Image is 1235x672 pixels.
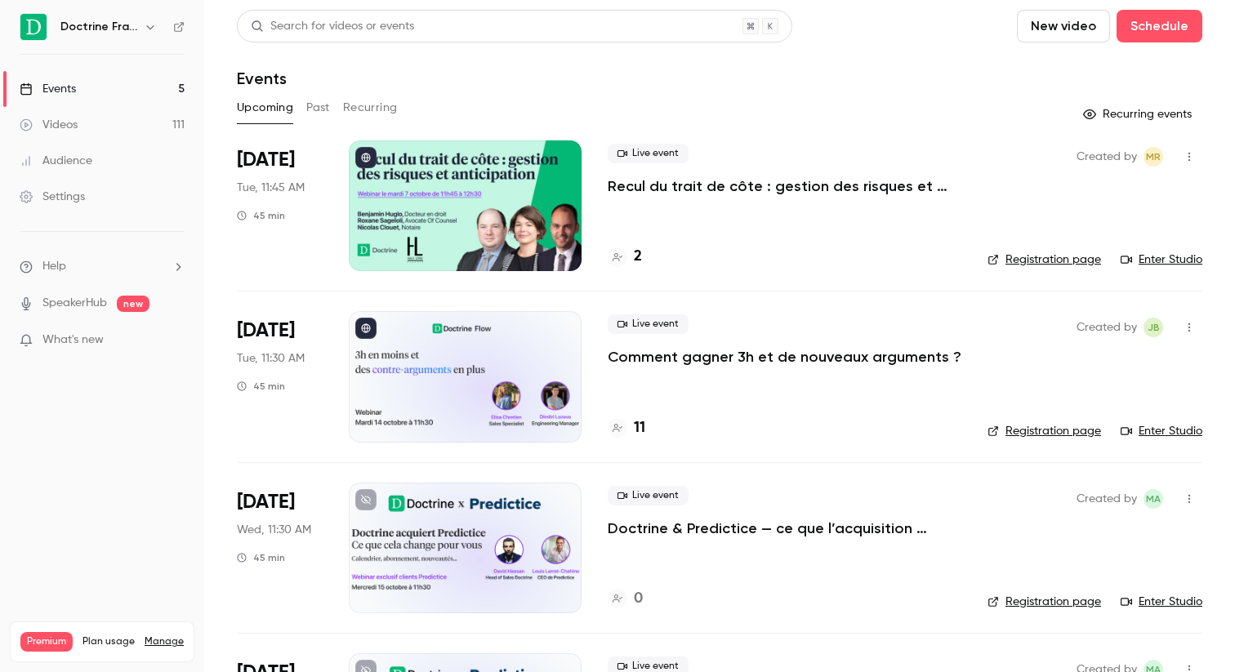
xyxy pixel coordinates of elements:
[1121,251,1202,268] a: Enter Studio
[20,14,47,40] img: Doctrine France
[634,246,642,268] h4: 2
[988,423,1101,439] a: Registration page
[20,258,185,275] li: help-dropdown-opener
[988,251,1101,268] a: Registration page
[1121,423,1202,439] a: Enter Studio
[1146,489,1161,509] span: MA
[237,489,295,515] span: [DATE]
[237,551,285,564] div: 45 min
[608,486,689,505] span: Live event
[165,333,185,348] iframe: Noticeable Trigger
[1146,147,1161,167] span: MR
[20,189,85,205] div: Settings
[608,314,689,334] span: Live event
[608,518,961,538] a: Doctrine & Predictice — ce que l’acquisition change pour vous - Session 1
[42,258,66,275] span: Help
[237,69,287,88] h1: Events
[343,95,398,121] button: Recurring
[1077,489,1137,509] span: Created by
[251,18,414,35] div: Search for videos or events
[634,417,645,439] h4: 11
[20,117,78,133] div: Videos
[20,632,73,652] span: Premium
[608,176,961,196] a: Recul du trait de côte : gestion des risques et anticipation
[608,588,643,610] a: 0
[1144,318,1163,337] span: Justine Burel
[1017,10,1110,42] button: New video
[145,635,184,648] a: Manage
[20,153,92,169] div: Audience
[237,522,311,538] span: Wed, 11:30 AM
[608,417,645,439] a: 11
[1121,594,1202,610] a: Enter Studio
[237,318,295,344] span: [DATE]
[82,635,135,648] span: Plan usage
[237,140,323,271] div: Oct 7 Tue, 11:45 AM (Europe/Paris)
[608,347,961,367] a: Comment gagner 3h et de nouveaux arguments ?
[60,19,137,35] h6: Doctrine France
[1144,489,1163,509] span: Marie Agard
[1077,147,1137,167] span: Created by
[1144,147,1163,167] span: Marguerite Rubin de Cervens
[237,95,293,121] button: Upcoming
[237,147,295,173] span: [DATE]
[42,332,104,349] span: What's new
[1076,101,1202,127] button: Recurring events
[608,144,689,163] span: Live event
[117,296,149,312] span: new
[1077,318,1137,337] span: Created by
[42,295,107,312] a: SpeakerHub
[237,311,323,442] div: Oct 14 Tue, 11:30 AM (Europe/Paris)
[237,350,305,367] span: Tue, 11:30 AM
[237,209,285,222] div: 45 min
[306,95,330,121] button: Past
[20,81,76,97] div: Events
[237,483,323,613] div: Oct 15 Wed, 11:30 AM (Europe/Paris)
[1148,318,1160,337] span: JB
[1117,10,1202,42] button: Schedule
[988,594,1101,610] a: Registration page
[237,180,305,196] span: Tue, 11:45 AM
[608,246,642,268] a: 2
[237,380,285,393] div: 45 min
[634,588,643,610] h4: 0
